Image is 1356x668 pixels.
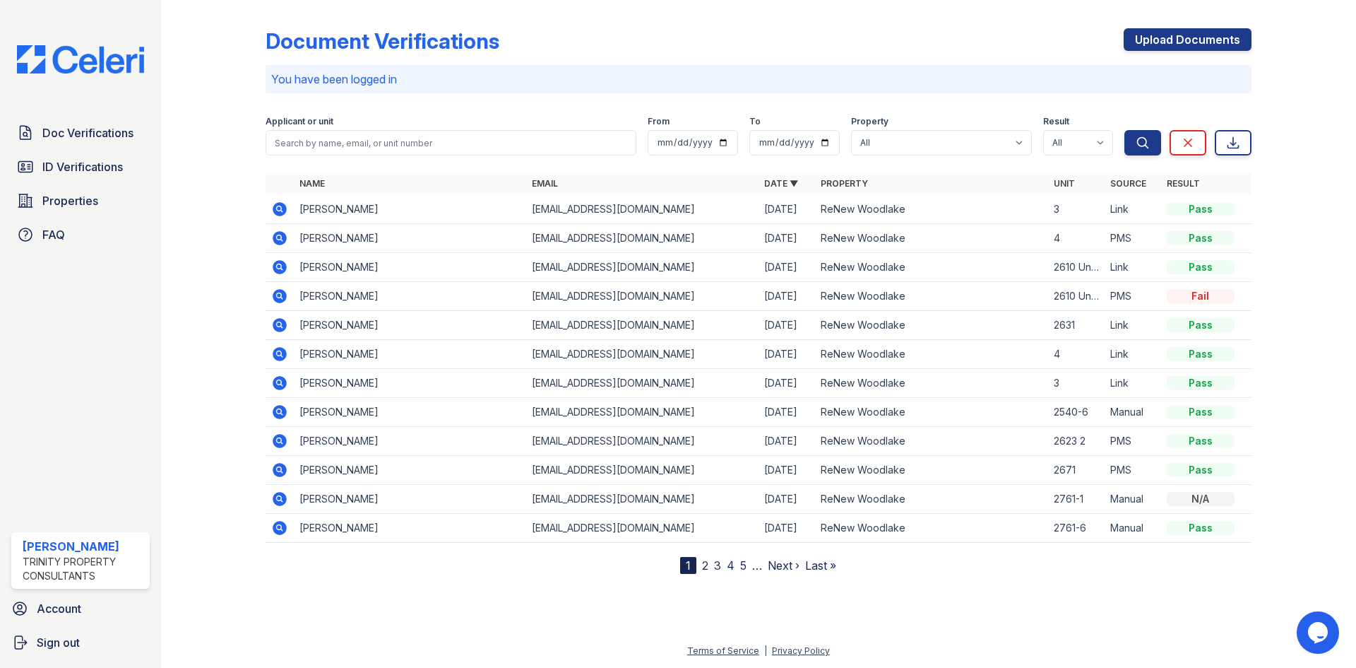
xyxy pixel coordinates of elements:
[42,124,133,141] span: Doc Verifications
[266,28,499,54] div: Document Verifications
[1048,224,1105,253] td: 4
[1105,224,1161,253] td: PMS
[1167,231,1235,245] div: Pass
[759,369,815,398] td: [DATE]
[759,456,815,485] td: [DATE]
[6,594,155,623] a: Account
[526,224,759,253] td: [EMAIL_ADDRESS][DOMAIN_NAME]
[1048,340,1105,369] td: 4
[764,645,767,656] div: |
[687,645,759,656] a: Terms of Service
[271,71,1246,88] p: You have been logged in
[815,456,1047,485] td: ReNew Woodlake
[1167,521,1235,535] div: Pass
[1048,195,1105,224] td: 3
[266,116,333,127] label: Applicant or unit
[1167,434,1235,448] div: Pass
[299,178,325,189] a: Name
[759,311,815,340] td: [DATE]
[1167,376,1235,390] div: Pass
[1105,340,1161,369] td: Link
[1167,463,1235,477] div: Pass
[526,282,759,311] td: [EMAIL_ADDRESS][DOMAIN_NAME]
[815,282,1047,311] td: ReNew Woodlake
[759,224,815,253] td: [DATE]
[294,485,526,514] td: [PERSON_NAME]
[815,253,1047,282] td: ReNew Woodlake
[772,645,830,656] a: Privacy Policy
[1110,178,1146,189] a: Source
[526,427,759,456] td: [EMAIL_ADDRESS][DOMAIN_NAME]
[1048,427,1105,456] td: 2623 2
[294,311,526,340] td: [PERSON_NAME]
[759,195,815,224] td: [DATE]
[740,558,747,573] a: 5
[1105,456,1161,485] td: PMS
[815,224,1047,253] td: ReNew Woodlake
[1167,318,1235,332] div: Pass
[266,130,636,156] input: Search by name, email, or unit number
[294,369,526,398] td: [PERSON_NAME]
[37,634,80,651] span: Sign out
[526,369,759,398] td: [EMAIL_ADDRESS][DOMAIN_NAME]
[752,557,762,574] span: …
[1167,260,1235,274] div: Pass
[294,224,526,253] td: [PERSON_NAME]
[6,628,155,657] a: Sign out
[42,192,98,209] span: Properties
[294,456,526,485] td: [PERSON_NAME]
[1105,427,1161,456] td: PMS
[11,119,150,147] a: Doc Verifications
[648,116,670,127] label: From
[759,398,815,427] td: [DATE]
[294,514,526,543] td: [PERSON_NAME]
[1105,369,1161,398] td: Link
[1105,514,1161,543] td: Manual
[1167,202,1235,216] div: Pass
[764,178,798,189] a: Date ▼
[1167,289,1235,303] div: Fail
[759,514,815,543] td: [DATE]
[526,311,759,340] td: [EMAIL_ADDRESS][DOMAIN_NAME]
[526,340,759,369] td: [EMAIL_ADDRESS][DOMAIN_NAME]
[11,153,150,181] a: ID Verifications
[759,253,815,282] td: [DATE]
[815,514,1047,543] td: ReNew Woodlake
[1048,311,1105,340] td: 2631
[1105,398,1161,427] td: Manual
[526,456,759,485] td: [EMAIL_ADDRESS][DOMAIN_NAME]
[1105,485,1161,514] td: Manual
[759,282,815,311] td: [DATE]
[1167,178,1200,189] a: Result
[714,558,721,573] a: 3
[815,369,1047,398] td: ReNew Woodlake
[294,398,526,427] td: [PERSON_NAME]
[1167,347,1235,361] div: Pass
[821,178,868,189] a: Property
[1043,116,1069,127] label: Result
[749,116,761,127] label: To
[851,116,888,127] label: Property
[294,253,526,282] td: [PERSON_NAME]
[815,485,1047,514] td: ReNew Woodlake
[815,340,1047,369] td: ReNew Woodlake
[294,282,526,311] td: [PERSON_NAME]
[294,427,526,456] td: [PERSON_NAME]
[1048,282,1105,311] td: 2610 Unit 5
[526,253,759,282] td: [EMAIL_ADDRESS][DOMAIN_NAME]
[23,555,144,583] div: Trinity Property Consultants
[294,195,526,224] td: [PERSON_NAME]
[805,558,836,573] a: Last »
[23,538,144,555] div: [PERSON_NAME]
[42,158,123,175] span: ID Verifications
[680,557,696,574] div: 1
[37,600,81,617] span: Account
[759,485,815,514] td: [DATE]
[526,485,759,514] td: [EMAIL_ADDRESS][DOMAIN_NAME]
[526,195,759,224] td: [EMAIL_ADDRESS][DOMAIN_NAME]
[815,427,1047,456] td: ReNew Woodlake
[1105,253,1161,282] td: Link
[759,340,815,369] td: [DATE]
[1048,485,1105,514] td: 2761-1
[702,558,708,573] a: 2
